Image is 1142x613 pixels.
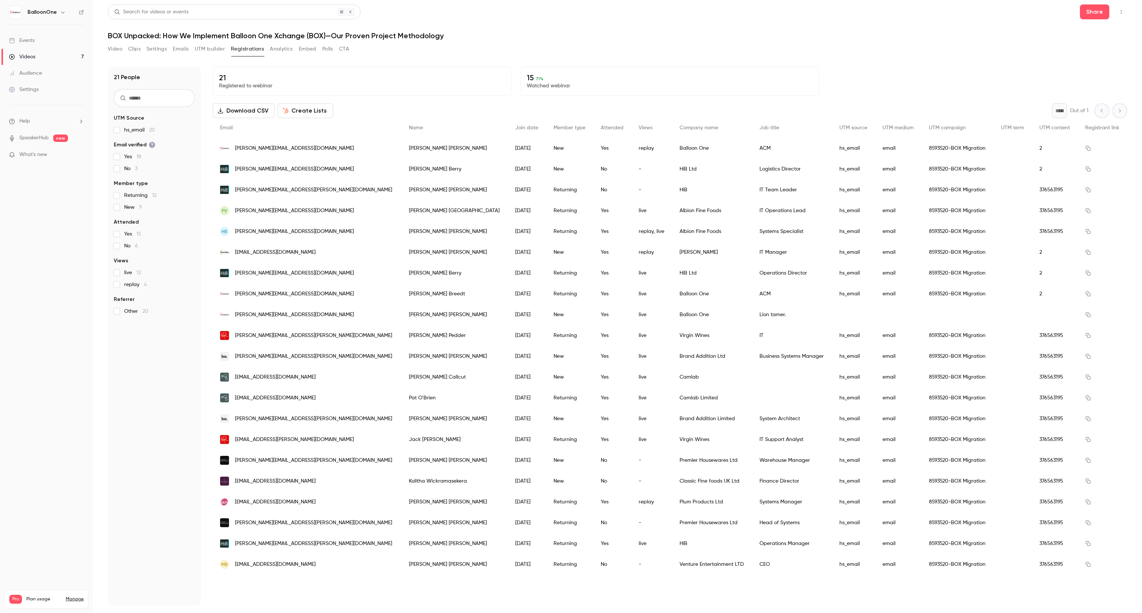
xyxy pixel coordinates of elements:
[139,205,142,210] span: 9
[546,263,593,283] div: Returning
[220,477,229,486] img: classicfinefoods.co.uk
[631,200,672,221] div: live
[593,471,631,492] div: No
[235,207,354,215] span: [PERSON_NAME][EMAIL_ADDRESS][DOMAIN_NAME]
[235,165,354,173] span: [PERSON_NAME][EMAIL_ADDRESS][DOMAIN_NAME]
[114,141,155,149] span: Email verified
[231,43,264,55] button: Registrations
[752,346,832,367] div: Business Systems Manager
[832,471,875,492] div: hs_email
[752,221,832,242] div: Systems Specialist
[1032,346,1078,367] div: 376563195
[114,114,144,122] span: UTM Source
[631,242,672,263] div: replay
[53,134,68,142] span: new
[508,367,546,387] div: [DATE]
[270,43,293,55] button: Analytics
[114,8,188,16] div: Search for videos or events
[66,596,84,602] a: Manage
[601,125,623,130] span: Attended
[401,138,508,159] div: [PERSON_NAME] [PERSON_NAME]
[1032,221,1078,242] div: 376563195
[875,283,922,304] div: email
[515,125,538,130] span: Join date
[278,103,333,118] button: Create Lists
[546,367,593,387] div: New
[114,180,148,187] span: Member type
[235,457,392,464] span: [PERSON_NAME][EMAIL_ADDRESS][PERSON_NAME][DOMAIN_NAME]
[1032,367,1078,387] div: 376563195
[752,138,832,159] div: ACM
[220,435,229,444] img: virginwines.co.uk
[593,179,631,200] div: No
[235,145,354,152] span: [PERSON_NAME][EMAIL_ADDRESS][DOMAIN_NAME]
[508,200,546,221] div: [DATE]
[875,408,922,429] div: email
[401,179,508,200] div: [PERSON_NAME] [PERSON_NAME]
[672,304,752,325] div: Balloon One
[235,477,316,485] span: [EMAIL_ADDRESS][DOMAIN_NAME]
[1070,107,1088,114] p: Out of 1
[401,387,508,408] div: Pat O'Brien
[235,415,392,423] span: [PERSON_NAME][EMAIL_ADDRESS][PERSON_NAME][DOMAIN_NAME]
[593,408,631,429] div: Yes
[220,125,233,130] span: Email
[546,179,593,200] div: Returning
[19,117,30,125] span: Help
[631,325,672,346] div: live
[631,387,672,408] div: live
[631,346,672,367] div: live
[114,296,135,303] span: Referrer
[922,408,994,429] div: 8593520-BOX Migration
[546,283,593,304] div: Returning
[593,159,631,179] div: No
[9,53,35,61] div: Videos
[9,6,21,18] img: BalloonOne
[135,243,138,249] span: 6
[593,346,631,367] div: Yes
[527,82,813,90] p: Watched webinar
[631,304,672,325] div: live
[593,367,631,387] div: Yes
[1032,429,1078,450] div: 376563195
[752,429,832,450] div: IT Support Analyst
[631,221,672,242] div: replay, live
[527,73,813,82] p: 15
[546,138,593,159] div: New
[875,387,922,408] div: email
[593,138,631,159] div: Yes
[508,387,546,408] div: [DATE]
[832,283,875,304] div: hs_email
[19,151,47,159] span: What's new
[832,387,875,408] div: hs_email
[832,450,875,471] div: hs_email
[220,393,229,402] img: camlab.co.uk
[235,228,354,236] span: [PERSON_NAME][EMAIL_ADDRESS][DOMAIN_NAME]
[124,269,141,276] span: live
[124,308,148,315] span: Other
[108,43,122,55] button: Video
[401,429,508,450] div: Jack [PERSON_NAME]
[752,408,832,429] div: System Architect
[220,539,229,548] img: hib.co.uk
[631,471,672,492] div: -
[235,269,354,277] span: [PERSON_NAME][EMAIL_ADDRESS][DOMAIN_NAME]
[752,325,832,346] div: IT
[1032,471,1078,492] div: 376563195
[219,73,505,82] p: 21
[222,207,227,214] span: FV
[922,179,994,200] div: 8593520-BOX Migration
[631,263,672,283] div: live
[508,283,546,304] div: [DATE]
[832,200,875,221] div: hs_email
[875,471,922,492] div: email
[220,185,229,194] img: hib.co.uk
[631,450,672,471] div: -
[752,471,832,492] div: Finance Director
[752,283,832,304] div: ACM
[28,9,57,16] h6: BalloonOne
[220,414,229,423] img: brandaddition.com
[144,282,147,287] span: 4
[1085,125,1119,130] span: Registrant link
[235,186,392,194] span: [PERSON_NAME][EMAIL_ADDRESS][PERSON_NAME][DOMAIN_NAME]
